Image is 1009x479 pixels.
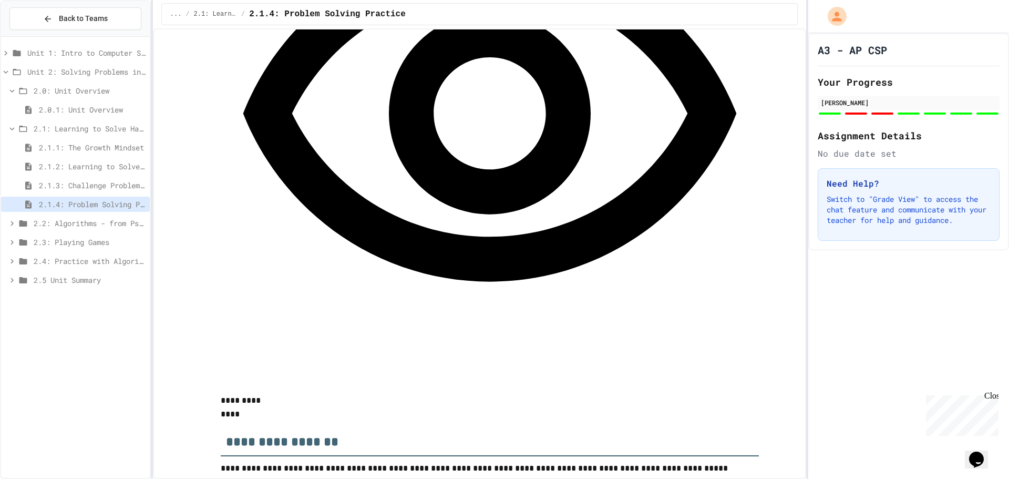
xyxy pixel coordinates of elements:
span: 2.1: Learning to Solve Hard Problems [194,10,237,18]
span: / [186,10,189,18]
span: 2.1.3: Challenge Problem - The Bridge [39,180,146,191]
span: ... [170,10,182,18]
span: Unit 1: Intro to Computer Science [27,47,146,58]
iframe: chat widget [965,437,998,468]
div: My Account [817,4,849,28]
h3: Need Help? [827,177,991,190]
h2: Your Progress [818,75,1000,89]
span: 2.2: Algorithms - from Pseudocode to Flowcharts [34,218,146,229]
h1: A3 - AP CSP [818,43,887,57]
div: Chat with us now!Close [4,4,73,67]
span: 2.1: Learning to Solve Hard Problems [34,123,146,134]
p: Switch to "Grade View" to access the chat feature and communicate with your teacher for help and ... [827,194,991,226]
div: No due date set [818,147,1000,160]
span: 2.1.4: Problem Solving Practice [249,8,406,21]
span: / [241,10,245,18]
iframe: chat widget [922,391,998,436]
span: 2.0: Unit Overview [34,85,146,96]
h2: Assignment Details [818,128,1000,143]
span: Back to Teams [59,13,108,24]
button: Back to Teams [9,7,141,30]
span: 2.4: Practice with Algorithms [34,256,146,267]
span: 2.0.1: Unit Overview [39,104,146,115]
span: 2.5 Unit Summary [34,274,146,286]
span: Unit 2: Solving Problems in Computer Science [27,66,146,77]
span: 2.1.4: Problem Solving Practice [39,199,146,210]
span: 2.1.1: The Growth Mindset [39,142,146,153]
span: 2.3: Playing Games [34,237,146,248]
div: [PERSON_NAME] [821,98,996,107]
span: 2.1.2: Learning to Solve Hard Problems [39,161,146,172]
